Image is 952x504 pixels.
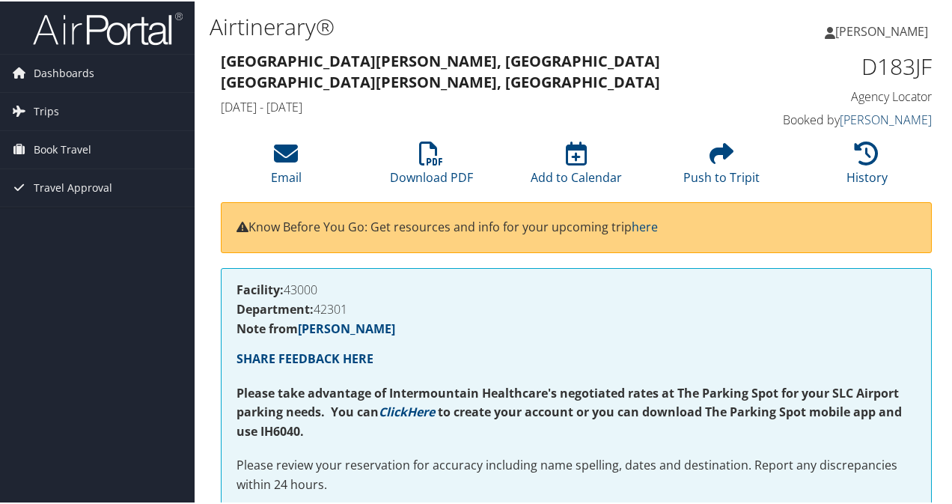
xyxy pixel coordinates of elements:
a: History [846,148,888,184]
span: Travel Approval [34,168,112,205]
p: Know Before You Go: Get resources and info for your upcoming trip [237,216,916,236]
span: Trips [34,91,59,129]
a: Add to Calendar [531,148,622,184]
h4: 42301 [237,302,916,314]
h4: Agency Locator [771,87,932,103]
span: [PERSON_NAME] [835,22,928,38]
h4: 43000 [237,282,916,294]
a: Push to Tripit [683,148,760,184]
img: airportal-logo.png [33,10,183,45]
strong: [GEOGRAPHIC_DATA][PERSON_NAME], [GEOGRAPHIC_DATA] [GEOGRAPHIC_DATA][PERSON_NAME], [GEOGRAPHIC_DATA] [221,49,660,91]
h1: Airtinerary® [210,10,698,41]
a: SHARE FEEDBACK HERE [237,349,373,365]
span: Book Travel [34,130,91,167]
strong: Department: [237,300,314,316]
a: here [632,217,658,234]
a: Email [271,148,302,184]
h4: Booked by [771,110,932,127]
span: Dashboards [34,53,94,91]
a: [PERSON_NAME] [298,319,395,336]
a: [PERSON_NAME] [825,7,943,52]
a: Here [407,402,435,419]
a: Download PDF [390,148,473,184]
strong: Please take advantage of Intermountain Healthcare's negotiated rates at The Parking Spot for your... [237,383,899,419]
strong: Note from [237,319,395,336]
h1: D183JF [771,49,932,81]
strong: to create your account or you can download The Parking Spot mobile app and use IH6040. [237,402,902,438]
h4: [DATE] - [DATE] [221,97,748,114]
strong: Facility: [237,280,284,297]
p: Please review your reservation for accuracy including name spelling, dates and destination. Repor... [237,455,916,493]
a: [PERSON_NAME] [840,110,932,127]
a: Click [379,402,407,419]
